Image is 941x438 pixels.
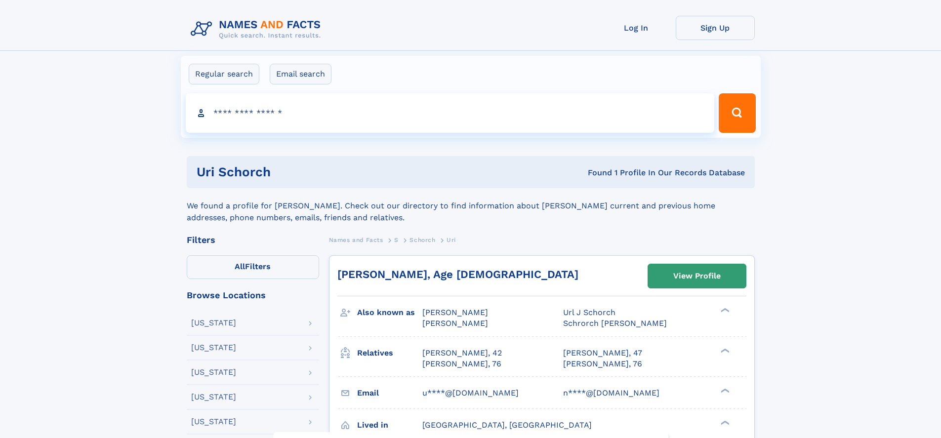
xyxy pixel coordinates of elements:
[337,268,578,280] a: [PERSON_NAME], Age [DEMOGRAPHIC_DATA]
[563,358,642,369] a: [PERSON_NAME], 76
[422,319,488,328] span: [PERSON_NAME]
[563,319,667,328] span: Schrorch [PERSON_NAME]
[718,347,730,354] div: ❯
[187,16,329,42] img: Logo Names and Facts
[186,93,715,133] input: search input
[394,234,399,246] a: S
[409,234,435,246] a: Schorch
[187,188,755,224] div: We found a profile for [PERSON_NAME]. Check out our directory to find information about [PERSON_N...
[270,64,331,84] label: Email search
[187,236,319,244] div: Filters
[357,345,422,361] h3: Relatives
[409,237,435,243] span: Schorch
[563,348,642,358] a: [PERSON_NAME], 47
[187,291,319,300] div: Browse Locations
[357,304,422,321] h3: Also known as
[676,16,755,40] a: Sign Up
[673,265,721,287] div: View Profile
[191,418,236,426] div: [US_STATE]
[718,387,730,394] div: ❯
[422,420,592,430] span: [GEOGRAPHIC_DATA], [GEOGRAPHIC_DATA]
[357,417,422,434] h3: Lived in
[719,93,755,133] button: Search Button
[563,308,615,317] span: Url J Schorch
[191,319,236,327] div: [US_STATE]
[191,368,236,376] div: [US_STATE]
[235,262,245,271] span: All
[718,419,730,426] div: ❯
[597,16,676,40] a: Log In
[329,234,383,246] a: Names and Facts
[357,385,422,401] h3: Email
[394,237,399,243] span: S
[422,348,502,358] a: [PERSON_NAME], 42
[197,166,429,178] h1: uri schorch
[189,64,259,84] label: Regular search
[187,255,319,279] label: Filters
[429,167,745,178] div: Found 1 Profile In Our Records Database
[447,237,456,243] span: Uri
[718,307,730,314] div: ❯
[422,358,501,369] a: [PERSON_NAME], 76
[648,264,746,288] a: View Profile
[191,344,236,352] div: [US_STATE]
[422,308,488,317] span: [PERSON_NAME]
[191,393,236,401] div: [US_STATE]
